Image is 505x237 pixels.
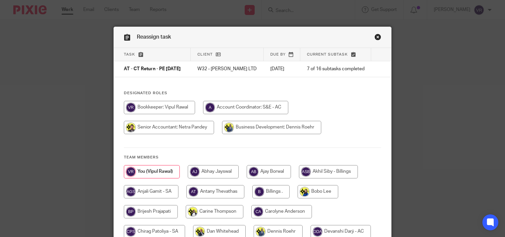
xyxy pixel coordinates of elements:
[300,61,371,77] td: 7 of 16 subtasks completed
[124,67,181,72] span: AT - CT Return - PE [DATE]
[124,53,135,56] span: Task
[137,34,171,40] span: Reassign task
[270,66,294,72] p: [DATE]
[375,34,381,43] a: Close this dialog window
[307,53,348,56] span: Current subtask
[124,155,381,160] h4: Team members
[197,66,257,72] p: W32 - [PERSON_NAME] LTD
[124,91,381,96] h4: Designated Roles
[197,53,213,56] span: Client
[270,53,286,56] span: Due by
